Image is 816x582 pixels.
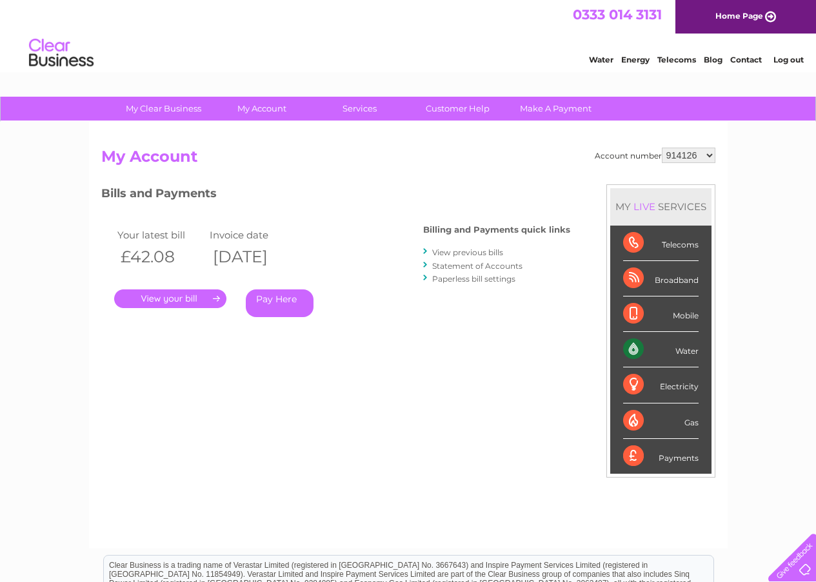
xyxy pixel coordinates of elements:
a: View previous bills [432,247,503,257]
th: [DATE] [206,244,299,270]
a: . [114,289,226,308]
div: Account number [595,148,715,163]
a: My Account [208,97,315,121]
a: Telecoms [657,55,696,64]
h2: My Account [101,148,715,172]
div: Electricity [623,367,699,403]
div: Water [623,332,699,367]
a: Blog [704,55,722,64]
a: 0333 014 3131 [573,6,662,23]
div: Payments [623,439,699,474]
a: Paperless bill settings [432,274,515,284]
img: logo.png [28,34,94,73]
td: Your latest bill [114,226,207,244]
h3: Bills and Payments [101,184,570,207]
a: Statement of Accounts [432,261,522,271]
a: Energy [621,55,650,64]
a: My Clear Business [110,97,217,121]
div: LIVE [631,200,658,213]
th: £42.08 [114,244,207,270]
a: Pay Here [246,289,313,317]
div: Mobile [623,296,699,332]
td: Invoice date [206,226,299,244]
a: Log out [773,55,804,64]
h4: Billing and Payments quick links [423,225,570,235]
div: MY SERVICES [610,188,712,225]
div: Clear Business is a trading name of Verastar Limited (registered in [GEOGRAPHIC_DATA] No. 3667643... [104,7,713,63]
a: Customer Help [404,97,511,121]
a: Services [306,97,413,121]
div: Telecoms [623,226,699,261]
a: Make A Payment [503,97,609,121]
a: Water [589,55,613,64]
a: Contact [730,55,762,64]
div: Broadband [623,261,699,296]
div: Gas [623,403,699,439]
